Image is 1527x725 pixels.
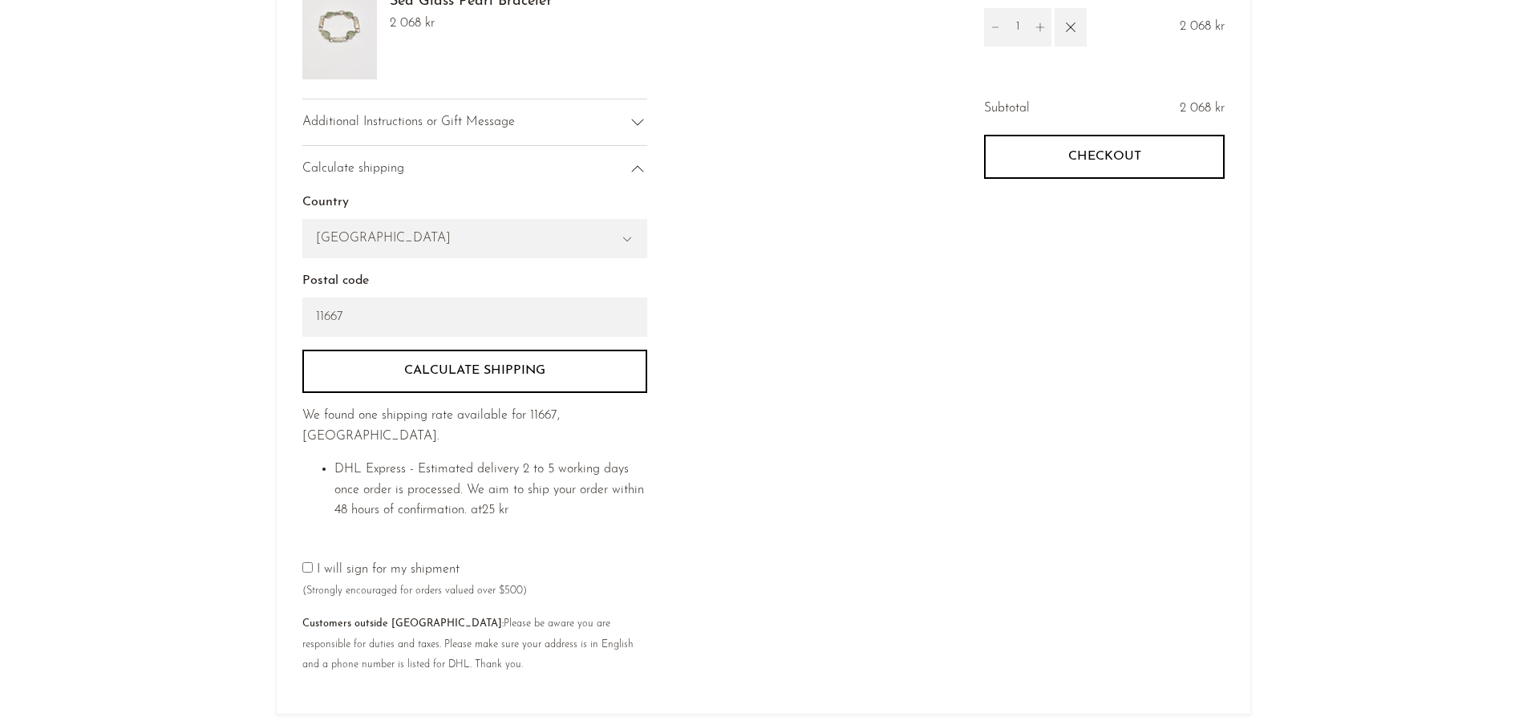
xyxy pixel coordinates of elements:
[1068,149,1141,164] span: Checkout
[1007,8,1029,47] input: Quantity
[302,406,647,447] div: We found one shipping rate available for 11667, [GEOGRAPHIC_DATA].
[334,460,647,521] li: DHL Express - Estimated delivery 2 to 5 working days once order is processed. We aim to ship your...
[984,8,1007,47] button: Decrement
[302,585,527,596] small: (Strongly encouraged for orders valued over $500)
[1180,102,1225,115] span: 2 068 kr
[302,112,515,133] span: Additional Instructions or Gift Message
[302,99,647,146] div: Additional Instructions or Gift Message
[302,618,634,670] small: Please be aware you are responsible for duties and taxes. Please make sure your address is in Eng...
[1180,17,1225,38] span: 2 068 kr
[302,350,647,393] button: Calculate shipping
[302,145,647,192] div: Calculate shipping
[302,159,404,180] span: Calculate shipping
[984,99,1030,119] span: Subtotal
[1029,8,1051,47] button: Increment
[390,14,551,34] span: 2 068 kr
[302,563,527,597] label: I will sign for my shipment
[482,504,508,516] span: 25 kr
[984,207,1225,250] iframe: PayPal-paypal
[302,271,647,292] label: Postal code
[302,192,647,213] label: Country
[302,618,504,629] b: Customers outside [GEOGRAPHIC_DATA]:
[984,135,1225,178] button: Checkout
